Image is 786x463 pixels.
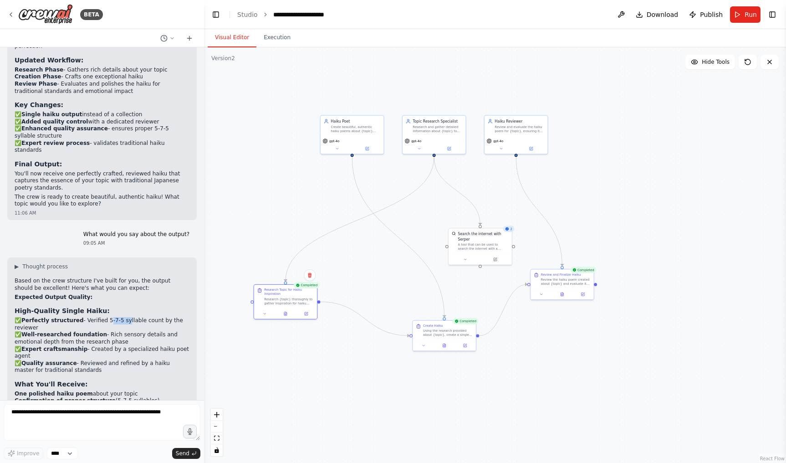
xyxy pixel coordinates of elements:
[264,297,314,305] div: Research {topic} thoroughly to gather inspiration for haiku creation. Focus on: - Sensory details...
[211,432,223,444] button: fit view
[297,311,315,317] button: Open in side panel
[21,125,108,132] strong: Enhanced quality assurance
[15,140,189,154] li: ✅ - validates traditional haiku standards
[15,81,189,95] li: - Evaluates and polishes the haiku for traditional standards and emotional impact
[283,157,437,281] g: Edge from 41b7d50d-de87-4e5f-9b55-74af16fd413c to 661ec6ee-0021-4600-a908-738e2c263f07
[15,125,189,139] li: ✅ - ensures proper 5-7-5 syllable structure
[320,299,409,339] g: Edge from 661ec6ee-0021-4600-a908-738e2c263f07 to 0e969e6d-dbd5-465b-93c7-b5439724fec9
[493,139,503,143] span: gpt-4o
[514,157,565,266] g: Edge from 20be1169-9428-46c2-8105-b218757f8b76 to 56c1a3cd-5cfb-49a9-8c35-17cb77be604e
[479,282,527,338] g: Edge from 0e969e6d-dbd5-465b-93c7-b5439724fec9 to 56c1a3cd-5cfb-49a9-8c35-17cb77be604e
[15,73,189,81] li: - Crafts one exceptional haiku
[15,73,61,80] strong: Creation Phase
[15,317,189,331] li: ✅ - Verified 5-7-5 syllable count by the reviewer
[423,329,473,337] div: Using the research provided about {topic}, create a single beautiful haiku poem. The haiku should...
[452,318,478,324] div: Completed
[702,58,730,66] span: Hide Tools
[516,145,546,152] button: Open in side panel
[15,381,88,388] strong: What You'll Receive:
[495,125,545,133] div: Review and evaluate the haiku poem for {topic}, ensuring it meets traditional standards while bei...
[15,391,93,397] strong: One polished haiku poem
[176,450,189,457] span: Send
[183,425,197,438] button: Click to speak your automation idea
[264,288,314,296] div: Research Topic for Haiku Inspiration
[15,391,189,398] li: about your topic
[18,4,73,25] img: Logo
[412,320,476,351] div: CompletedCreate HaikuUsing the research provided about {topic}, create a single beautiful haiku p...
[331,118,380,123] div: Haiku Poet
[541,278,591,286] div: Review the haiku poem created about {topic} and evaluate it against traditional haiku standards. ...
[352,145,382,152] button: Open in side panel
[15,67,63,73] strong: Research Phase
[15,294,92,300] strong: Expected Output Quality:
[685,6,726,23] button: Publish
[15,263,68,270] button: ▶Thought process
[294,282,320,288] div: Completed
[320,115,384,154] div: Haiku PoetCreate beautiful, authentic haiku poems about {topic} using the research provided. Foll...
[4,448,43,459] button: Improve
[745,10,757,19] span: Run
[15,170,189,192] p: You'll now receive one perfectly crafted, reviewed haiku that captures the essence of your topic ...
[211,409,223,456] div: React Flow controls
[15,346,189,360] li: ✅ - Created by a specialized haiku poet agent
[413,118,463,123] div: Topic Research Specialist
[304,269,316,281] button: Delete node
[647,10,679,19] span: Download
[83,240,189,247] div: 09:05 AM
[541,273,581,277] div: Review and Finalize Haiku
[434,343,455,349] button: View output
[574,291,592,298] button: Open in side panel
[15,397,189,405] li: (5-7-5 syllables)
[350,157,447,317] g: Edge from 92e9cf84-cc01-4e2c-97f3-488fe9d66390 to 0e969e6d-dbd5-465b-93c7-b5439724fec9
[570,267,596,273] div: Completed
[211,444,223,456] button: toggle interactivity
[21,111,82,118] strong: Single haiku output
[411,139,421,143] span: gpt-4o
[484,115,548,154] div: Haiku ReviewerReview and evaluate the haiku poem for {topic}, ensuring it meets traditional stand...
[256,28,298,47] button: Execution
[15,331,189,345] li: ✅ - Rich sensory details and emotional depth from the research phase
[632,6,682,23] button: Download
[208,28,256,47] button: Visual Editor
[510,227,512,231] span: 2
[83,231,189,238] p: What would you say about the output?
[730,6,760,23] button: Run
[329,139,339,143] span: gpt-4o
[17,450,39,457] span: Improve
[15,278,189,292] p: Based on the crew structure I've built for you, the output should be excellent! Here's what you c...
[423,324,443,328] div: Create Haiku
[237,10,343,19] nav: breadcrumb
[458,231,509,242] div: Search the internet with Serper
[209,8,222,21] button: Hide left sidebar
[434,145,464,152] button: Open in side panel
[211,409,223,421] button: zoom in
[402,115,466,154] div: Topic Research SpecialistResearch and gather detailed information about {topic} to provide rich c...
[21,118,88,125] strong: Added quality control
[530,269,594,300] div: CompletedReview and Finalize HaikuReview the haiku poem created about {topic} and evaluate it aga...
[15,263,19,270] span: ▶
[331,125,380,133] div: Create beautiful, authentic haiku poems about {topic} using the research provided. Follow traditi...
[21,140,90,146] strong: Expert review process
[760,456,785,461] a: React Flow attribution
[172,448,200,459] button: Send
[15,194,189,208] p: The crew is ready to create beautiful, authentic haiku! What topic would you like to explore?
[15,101,63,108] strong: Key Changes:
[21,360,77,366] strong: Quality assurance
[22,263,68,270] span: Thought process
[15,67,189,74] li: - Gathers rich details about your topic
[21,331,107,338] strong: Well-researched foundation
[495,118,545,123] div: Haiku Reviewer
[21,317,84,324] strong: Perfectly structured
[448,228,512,265] div: 2SerperDevToolSearch the internet with SerperA tool that can be used to search the internet with ...
[15,118,189,126] li: ✅ with a dedicated reviewer
[432,157,483,225] g: Edge from 41b7d50d-de87-4e5f-9b55-74af16fd413c to 26a3b584-b6da-47da-a38f-a4d3e60d35b9
[275,311,296,317] button: View output
[700,10,723,19] span: Publish
[80,9,103,20] div: BETA
[237,11,258,18] a: Studio
[15,307,110,314] strong: High-Quality Single Haiku:
[413,125,463,133] div: Research and gather detailed information about {topic} to provide rich context, imagery, and insp...
[458,243,509,251] div: A tool that can be used to search the internet with a search_query. Supports different search typ...
[456,343,474,349] button: Open in side panel
[766,8,779,21] button: Show right sidebar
